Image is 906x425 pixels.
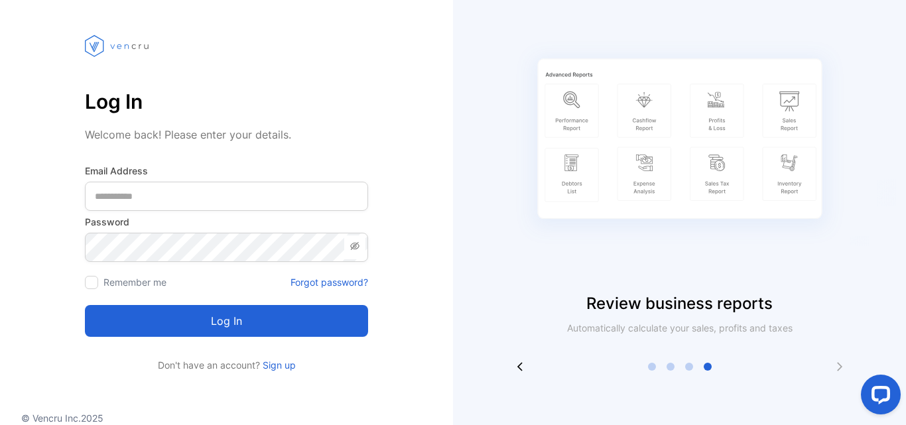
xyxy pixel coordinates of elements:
[260,359,296,371] a: Sign up
[552,321,807,335] p: Automatically calculate your sales, profits and taxes
[453,292,906,316] p: Review business reports
[85,127,368,143] p: Welcome back! Please enter your details.
[85,305,368,337] button: Log in
[291,275,368,289] a: Forgot password?
[85,86,368,117] p: Log In
[85,10,151,82] img: vencru logo
[85,164,368,178] label: Email Address
[850,369,906,425] iframe: LiveChat chat widget
[85,358,368,372] p: Don't have an account?
[103,276,166,288] label: Remember me
[85,215,368,229] label: Password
